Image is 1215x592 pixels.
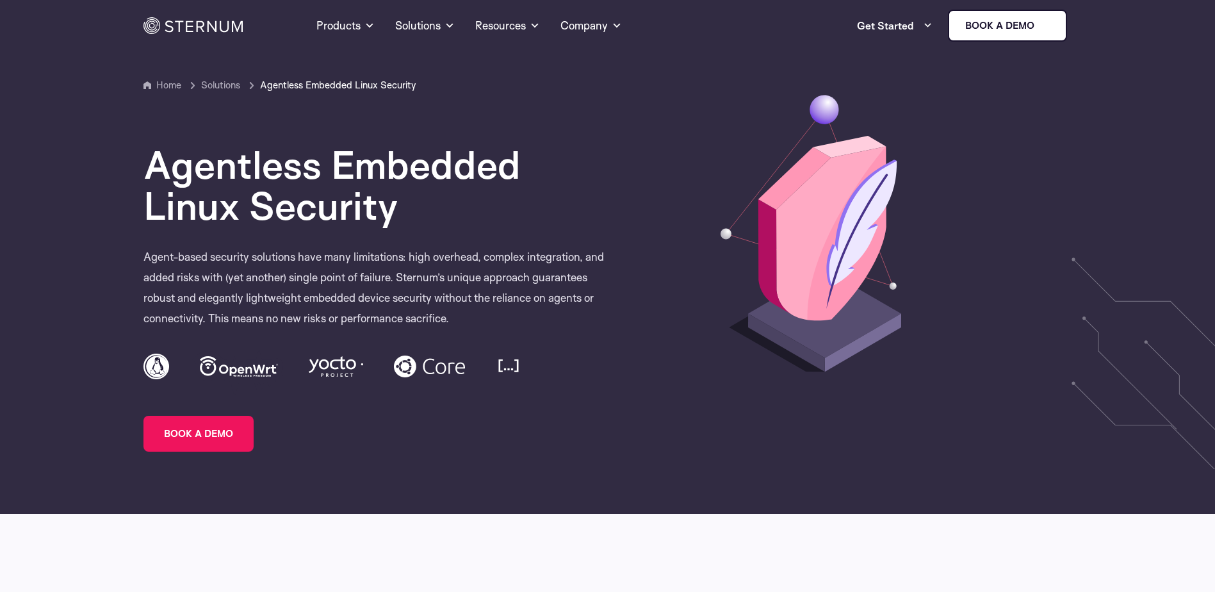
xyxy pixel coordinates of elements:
a: Solutions [395,3,455,49]
a: BOOK A DEMO [143,416,254,452]
a: Book a demo [948,10,1067,42]
a: Company [560,3,622,49]
img: Agentless Embedded Linux Security [717,92,917,376]
span: Agentless Embedded Linux Security [260,78,416,93]
a: Get Started [857,13,933,38]
a: Products [316,3,375,49]
h1: Agentless Embedded Linux Security [143,144,608,226]
p: Agent-based security solutions have many limitations: high overhead, complex integration, and add... [143,247,608,395]
a: Home [156,79,181,91]
img: embedded linux platforms [143,329,521,395]
img: sternum iot [1040,21,1050,31]
a: Resources [475,3,540,49]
